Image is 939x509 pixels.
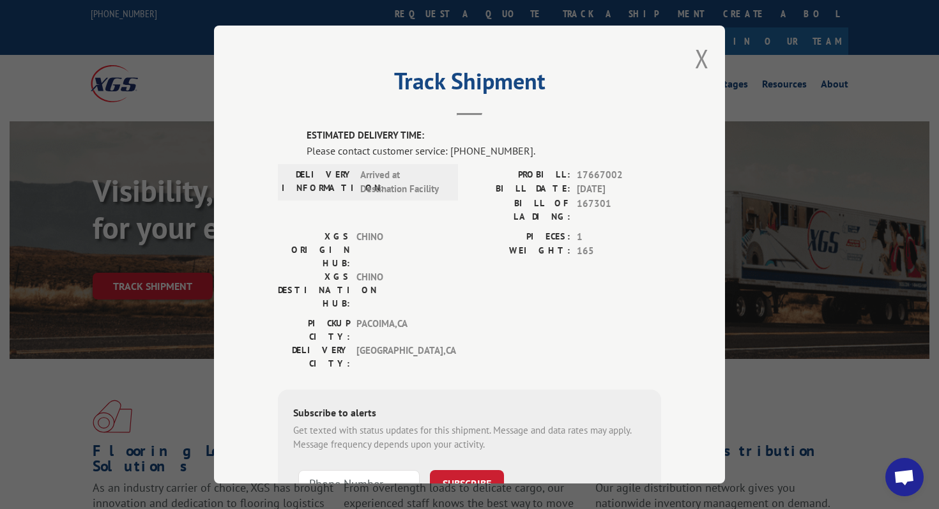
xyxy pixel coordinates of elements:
span: PACOIMA , CA [356,316,443,343]
label: XGS DESTINATION HUB: [278,270,350,310]
div: Open chat [885,458,924,496]
button: Close modal [695,42,709,75]
label: PROBILL: [469,167,570,182]
input: Phone Number [298,469,420,496]
span: 1 [577,229,661,244]
span: 165 [577,244,661,259]
span: Arrived at Destination Facility [360,167,447,196]
label: PICKUP CITY: [278,316,350,343]
div: Please contact customer service: [PHONE_NUMBER]. [307,142,661,158]
button: SUBSCRIBE [430,469,504,496]
span: 167301 [577,196,661,223]
span: CHINO [356,229,443,270]
span: 17667002 [577,167,661,182]
span: [DATE] [577,182,661,197]
label: PIECES: [469,229,570,244]
h2: Track Shipment [278,72,661,96]
label: BILL DATE: [469,182,570,197]
span: [GEOGRAPHIC_DATA] , CA [356,343,443,370]
label: ESTIMATED DELIVERY TIME: [307,128,661,143]
span: CHINO [356,270,443,310]
div: Subscribe to alerts [293,404,646,423]
label: XGS ORIGIN HUB: [278,229,350,270]
div: Get texted with status updates for this shipment. Message and data rates may apply. Message frequ... [293,423,646,452]
label: WEIGHT: [469,244,570,259]
label: BILL OF LADING: [469,196,570,223]
label: DELIVERY INFORMATION: [282,167,354,196]
label: DELIVERY CITY: [278,343,350,370]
